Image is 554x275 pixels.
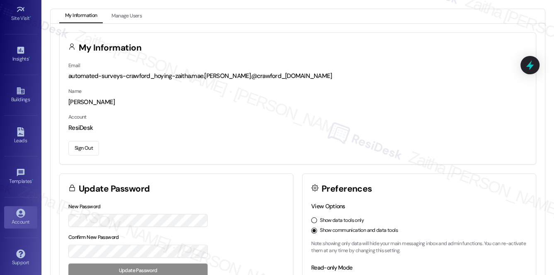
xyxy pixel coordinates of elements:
[4,165,37,188] a: Templates •
[68,234,119,241] label: Confirm New Password
[68,124,527,132] div: ResiDesk
[68,72,527,80] div: automated-surveys-crawford_hoying-zaitha.mae.[PERSON_NAME]@crawford_[DOMAIN_NAME]
[106,9,148,23] button: Manage Users
[4,125,37,147] a: Leads
[4,2,37,25] a: Site Visit •
[311,264,352,271] label: Read-only Mode
[68,62,80,69] label: Email
[29,55,30,61] span: •
[311,240,527,255] p: Note: showing only data will hide your main messaging inbox and admin functions. You can re-activ...
[32,177,33,183] span: •
[68,88,82,95] label: Name
[320,227,398,234] label: Show communication and data tools
[4,247,37,269] a: Support
[79,44,142,52] h3: My Information
[4,206,37,229] a: Account
[30,14,31,20] span: •
[59,9,103,23] button: My Information
[79,185,150,193] h3: Update Password
[320,217,364,224] label: Show data tools only
[4,43,37,66] a: Insights •
[4,84,37,106] a: Buildings
[311,202,345,210] label: View Options
[68,114,87,120] label: Account
[68,141,99,156] button: Sign Out
[68,203,101,210] label: New Password
[68,98,527,107] div: [PERSON_NAME]
[322,185,372,193] h3: Preferences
